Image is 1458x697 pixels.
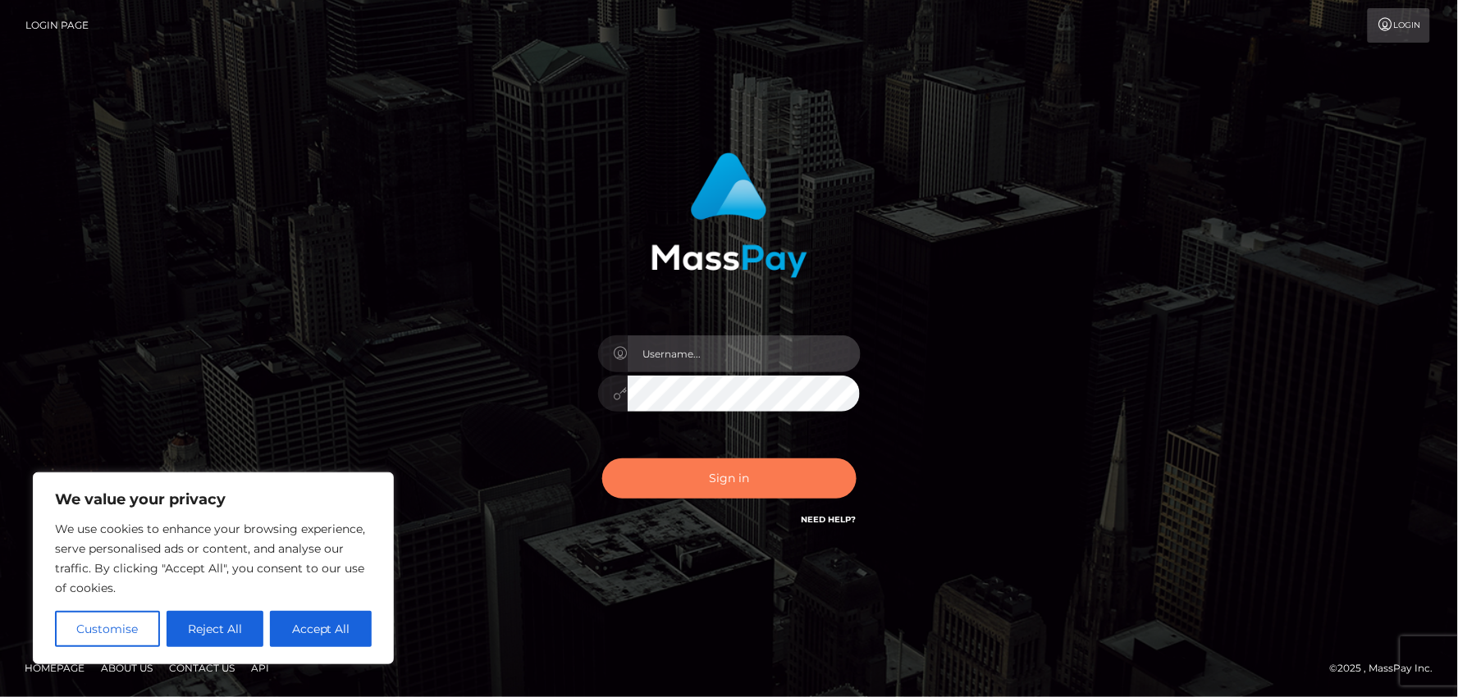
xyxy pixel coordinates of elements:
[167,611,264,647] button: Reject All
[245,655,276,681] a: API
[94,655,159,681] a: About Us
[270,611,372,647] button: Accept All
[651,153,807,278] img: MassPay Login
[802,514,857,525] a: Need Help?
[25,8,89,43] a: Login Page
[18,655,91,681] a: Homepage
[162,655,241,681] a: Contact Us
[1368,8,1430,43] a: Login
[33,472,394,664] div: We value your privacy
[55,490,372,509] p: We value your privacy
[55,611,160,647] button: Customise
[628,335,861,372] input: Username...
[1330,659,1446,677] div: © 2025 , MassPay Inc.
[602,458,857,499] button: Sign in
[55,519,372,598] p: We use cookies to enhance your browsing experience, serve personalised ads or content, and analys...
